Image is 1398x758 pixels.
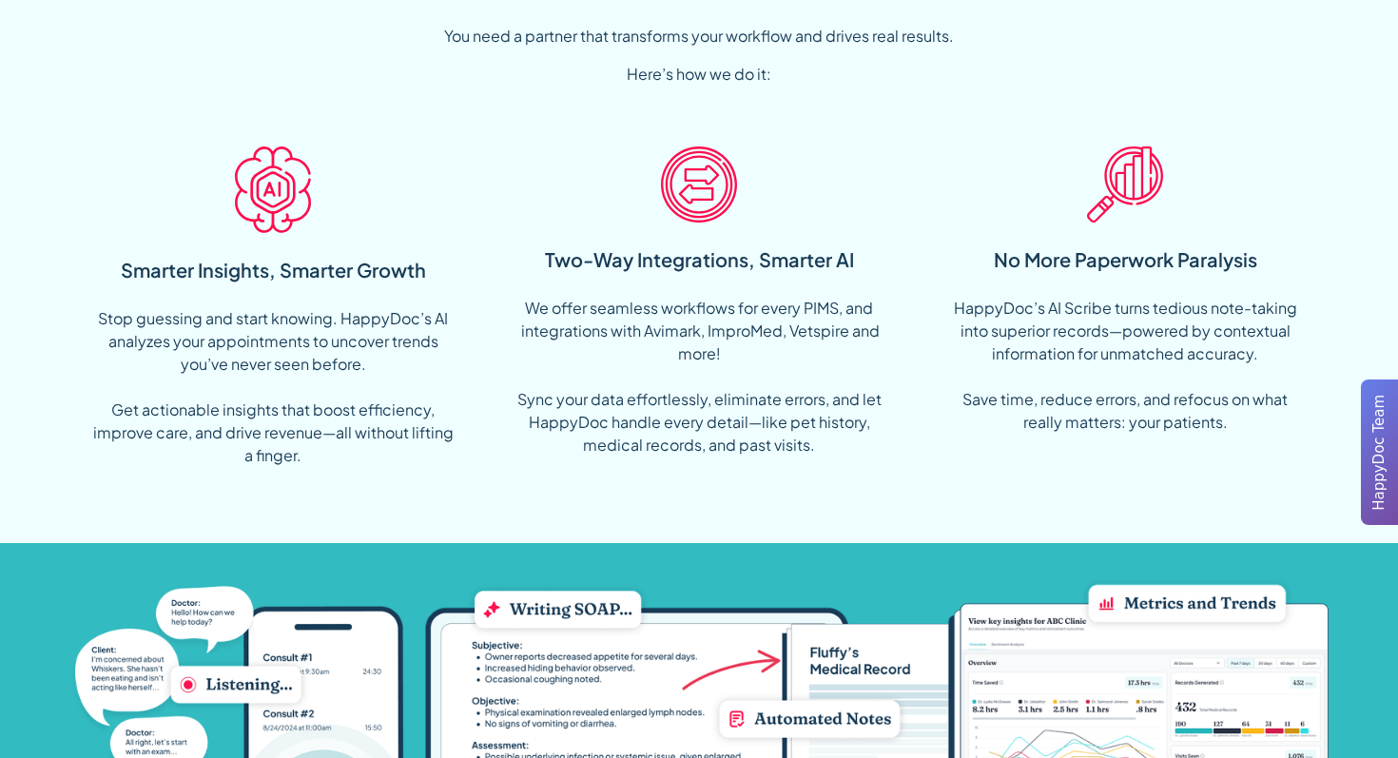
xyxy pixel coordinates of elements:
[942,297,1308,434] div: HappyDoc’s AI Scribe turns tedious note-taking into superior records—powered by contextual inform...
[90,307,456,467] div: Stop guessing and start knowing. HappyDoc’s AI analyzes your appointments to uncover trends you’v...
[627,63,771,86] div: Here’s how we do it:
[1087,146,1163,223] img: Insight Icon
[545,245,854,274] div: Two-Way Integrations, Smarter AI
[444,25,954,48] div: You need a partner that transforms your workflow and drives real results.
[121,256,426,284] div: Smarter Insights, Smarter Growth
[235,146,311,232] img: AI Icon
[994,245,1257,274] div: No More Paperwork Paralysis
[661,146,737,223] img: Bi-directional Icon
[516,297,882,457] div: We offer seamless workflows for every PIMS, and integrations with Avimark, ImproMed, Vetspire and...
